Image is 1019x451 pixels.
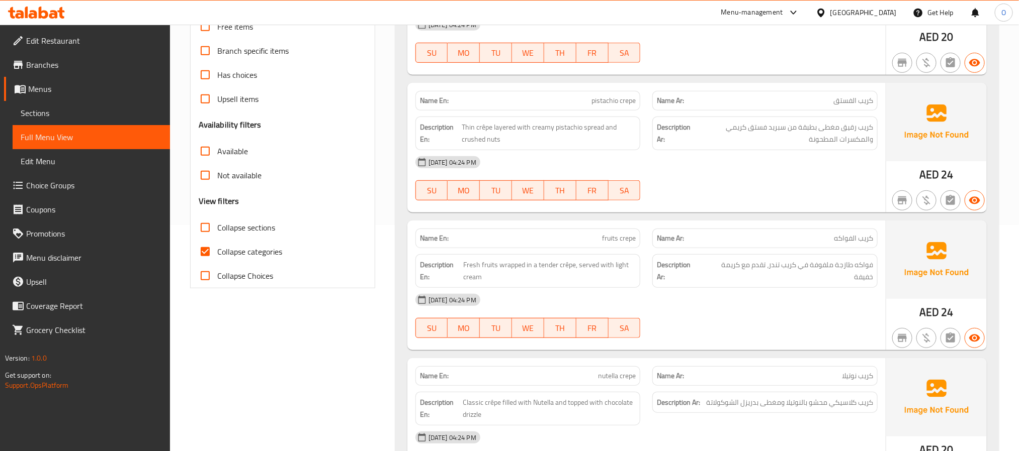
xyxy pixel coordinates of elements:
[26,228,162,240] span: Promotions
[21,131,162,143] span: Full Menu View
[657,396,700,409] strong: Description Ar:
[31,352,47,365] span: 1.0.0
[942,165,954,184] span: 24
[26,59,162,71] span: Branches
[516,321,540,335] span: WE
[463,396,636,421] span: Classic crêpe filled with Nutella and topped with chocolate drizzle
[415,180,448,200] button: SU
[892,190,912,210] button: Not branch specific item
[217,145,248,157] span: Available
[580,183,605,198] span: FR
[217,246,282,258] span: Collapse categories
[420,259,462,283] strong: Description En:
[4,29,170,53] a: Edit Restaurant
[21,155,162,167] span: Edit Menu
[217,21,253,33] span: Free items
[26,203,162,215] span: Coupons
[199,195,239,207] h3: View filters
[833,95,873,106] span: كريب الفستق
[424,158,480,167] span: [DATE] 04:24 PM
[420,321,444,335] span: SU
[217,270,273,282] span: Collapse Choices
[420,46,444,60] span: SU
[463,259,636,283] span: Fresh fruits wrapped in a tender crêpe, served with light cream
[462,121,636,146] span: Thin crêpe layered with creamy pistachio spread and crushed nuts
[886,220,987,299] img: Ae5nvW7+0k+MAAAAAElFTkSuQmCC
[420,396,461,421] strong: Description En:
[544,180,576,200] button: TH
[480,180,512,200] button: TU
[576,180,609,200] button: FR
[602,233,636,244] span: fruits crepe
[448,43,480,63] button: MO
[598,371,636,381] span: nutella crepe
[415,318,448,338] button: SU
[217,169,262,181] span: Not available
[919,302,939,322] span: AED
[830,7,897,18] div: [GEOGRAPHIC_DATA]
[26,300,162,312] span: Coverage Report
[613,46,637,60] span: SA
[4,246,170,270] a: Menu disclaimer
[842,371,873,381] span: كريب نوتيلا
[512,180,544,200] button: WE
[217,93,259,105] span: Upsell items
[544,43,576,63] button: TH
[613,321,637,335] span: SA
[919,27,939,47] span: AED
[4,270,170,294] a: Upsell
[452,46,476,60] span: MO
[512,43,544,63] button: WE
[544,318,576,338] button: TH
[452,321,476,335] span: MO
[576,43,609,63] button: FR
[21,107,162,119] span: Sections
[548,46,572,60] span: TH
[199,119,262,131] h3: Availability filters
[484,46,508,60] span: TU
[448,318,480,338] button: MO
[4,221,170,246] a: Promotions
[5,379,69,392] a: Support.OpsPlatform
[965,190,985,210] button: Available
[424,433,480,442] span: [DATE] 04:24 PM
[548,321,572,335] span: TH
[580,321,605,335] span: FR
[580,46,605,60] span: FR
[613,183,637,198] span: SA
[1001,7,1006,18] span: O
[886,358,987,436] img: Ae5nvW7+0k+MAAAAAElFTkSuQmCC
[695,121,873,146] span: كريب رقيق مغطى بطبقة من سبريد فستق كريمي والمكسرات المطحونة
[965,328,985,348] button: Available
[941,190,961,210] button: Not has choices
[548,183,572,198] span: TH
[4,294,170,318] a: Coverage Report
[4,318,170,342] a: Grocery Checklist
[217,69,257,81] span: Has choices
[13,149,170,173] a: Edit Menu
[941,53,961,73] button: Not has choices
[657,121,693,146] strong: Description Ar:
[516,46,540,60] span: WE
[420,233,449,244] strong: Name En:
[4,173,170,197] a: Choice Groups
[26,35,162,47] span: Edit Restaurant
[13,101,170,125] a: Sections
[420,121,460,146] strong: Description En:
[892,53,912,73] button: Not branch specific item
[965,53,985,73] button: Available
[609,180,641,200] button: SA
[916,190,937,210] button: Purchased item
[834,233,873,244] span: كريب الفواكه
[919,165,939,184] span: AED
[217,221,275,234] span: Collapse sections
[916,53,937,73] button: Purchased item
[942,27,954,47] span: 20
[424,295,480,305] span: [DATE] 04:24 PM
[13,125,170,149] a: Full Menu View
[420,95,449,106] strong: Name En:
[706,396,873,409] span: كريب كلاسيكي محشو بالنوتيلا ومغطى بدريزل الشوكولاتة
[721,7,783,19] div: Menu-management
[420,183,444,198] span: SU
[26,252,162,264] span: Menu disclaimer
